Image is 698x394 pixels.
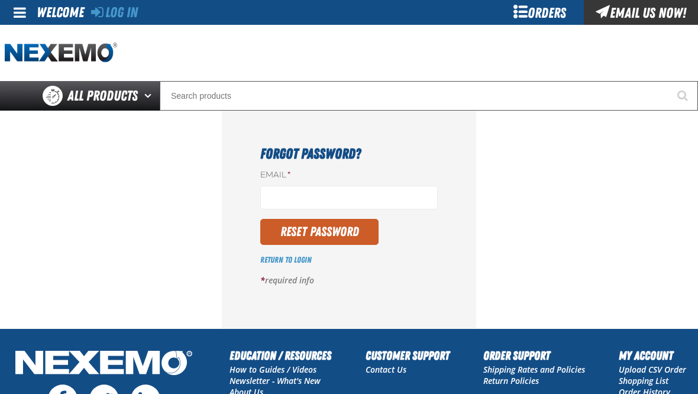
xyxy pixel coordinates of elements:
[12,347,196,382] img: Nexemo Logo
[668,81,698,111] button: Start Searching
[366,347,450,364] h2: Customer Support
[483,375,539,386] a: Return Policies
[91,4,138,21] a: Log In
[5,43,117,63] img: Nexemo logo
[67,85,138,106] span: All Products
[619,347,686,364] h2: My Account
[230,364,316,375] a: How to Guides / Videos
[140,81,160,111] button: Open All Products pages
[230,375,321,386] a: Newsletter - What's New
[483,347,585,364] h2: Order Support
[260,143,438,164] h1: Forgot Password?
[230,347,331,364] h2: Education / Resources
[160,81,698,111] input: Search
[619,364,686,375] a: Upload CSV Order
[260,275,438,286] p: required info
[260,170,438,181] label: Email
[260,219,379,245] button: Reset Password
[619,375,668,386] a: Shopping List
[5,43,117,63] a: Home
[366,364,406,375] a: Contact Us
[483,364,585,375] a: Shipping Rates and Policies
[260,255,312,264] a: Return to Login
